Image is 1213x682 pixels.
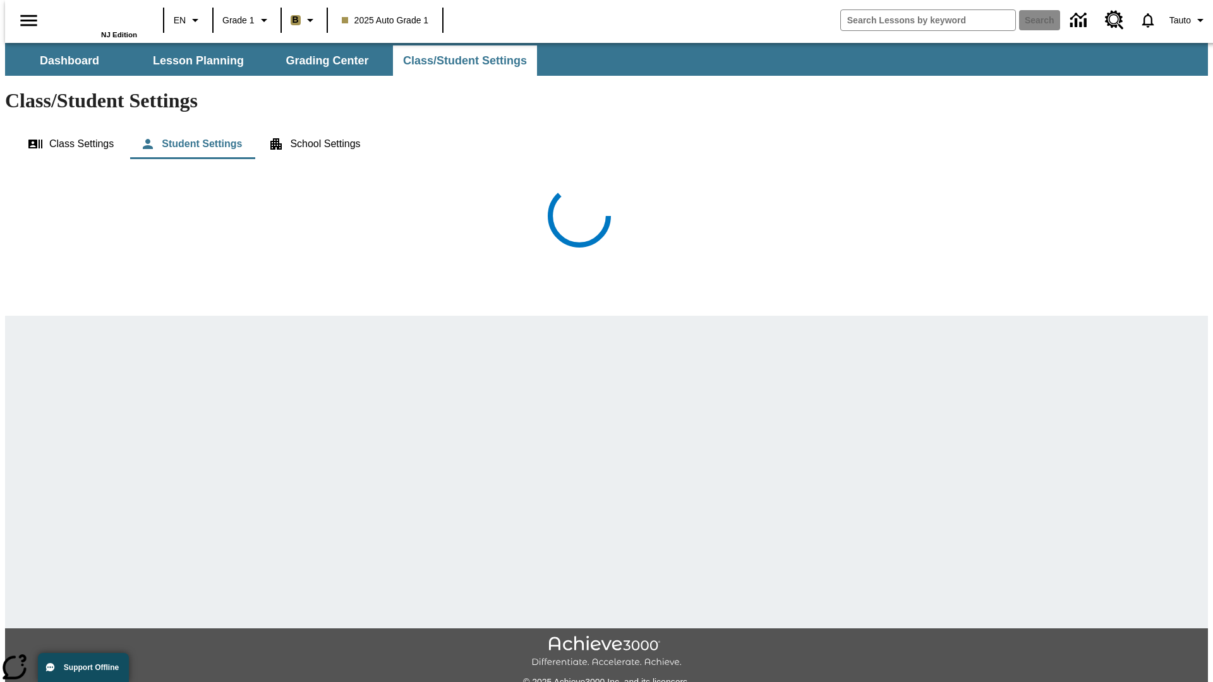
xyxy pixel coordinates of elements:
[1132,4,1164,37] a: Notifications
[1169,14,1191,27] span: Tauto
[258,129,370,159] button: School Settings
[38,653,129,682] button: Support Offline
[135,45,262,76] button: Lesson Planning
[264,45,390,76] button: Grading Center
[5,89,1208,112] h1: Class/Student Settings
[1097,3,1132,37] a: Resource Center, Will open in new tab
[286,54,368,68] span: Grading Center
[222,14,255,27] span: Grade 1
[841,10,1015,30] input: search field
[393,45,537,76] button: Class/Student Settings
[5,43,1208,76] div: SubNavbar
[5,45,538,76] div: SubNavbar
[286,9,323,32] button: Boost Class color is light brown. Change class color
[153,54,244,68] span: Lesson Planning
[10,2,47,39] button: Open side menu
[18,129,124,159] button: Class Settings
[6,45,133,76] button: Dashboard
[217,9,277,32] button: Grade: Grade 1, Select a grade
[531,636,682,668] img: Achieve3000 Differentiate Accelerate Achieve
[293,12,299,28] span: B
[1063,3,1097,38] a: Data Center
[101,31,137,39] span: NJ Edition
[342,14,429,27] span: 2025 Auto Grade 1
[168,9,208,32] button: Language: EN, Select a language
[403,54,527,68] span: Class/Student Settings
[130,129,252,159] button: Student Settings
[18,129,1195,159] div: Class/Student Settings
[1164,9,1213,32] button: Profile/Settings
[55,4,137,39] div: Home
[40,54,99,68] span: Dashboard
[174,14,186,27] span: EN
[55,6,137,31] a: Home
[64,663,119,672] span: Support Offline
